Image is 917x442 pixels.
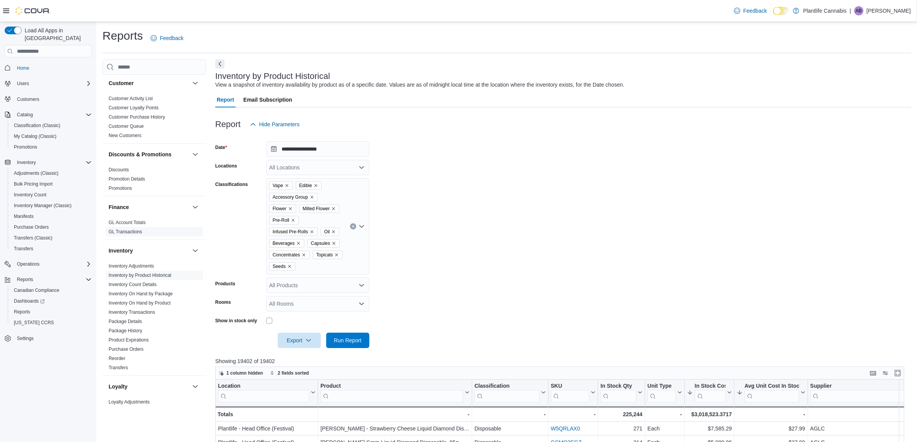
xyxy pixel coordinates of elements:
span: Inventory by Product Historical [109,272,171,278]
a: My Catalog (Classic) [11,132,60,141]
span: Operations [14,260,92,269]
h3: Inventory [109,247,133,254]
a: New Customers [109,133,141,138]
span: Topicals [313,251,342,259]
h3: Discounts & Promotions [109,151,171,158]
a: Package Details [109,319,142,324]
label: Date [215,144,227,151]
button: Avg Unit Cost In Stock [737,383,805,402]
a: Transfers (Classic) [11,233,55,243]
div: Classification [474,383,540,390]
span: Run Report [334,337,362,344]
span: Topicals [316,251,333,259]
button: Classification [474,383,546,402]
button: Settings [2,333,95,344]
button: Export [278,333,321,348]
a: Customer Queue [109,124,144,129]
span: Capsules [311,239,330,247]
span: GL Account Totals [109,219,146,226]
span: Inventory Count [14,192,47,198]
span: Manifests [14,213,34,219]
span: Transfers [14,246,33,252]
button: Remove Edible from selection in this group [313,183,318,188]
label: Rooms [215,299,231,305]
span: Home [17,65,29,71]
span: Adjustments (Classic) [14,170,59,176]
img: Cova [15,7,50,15]
a: Inventory Adjustments [109,263,154,269]
div: Product [320,383,463,390]
div: Classification [474,383,540,402]
span: Reports [11,307,92,316]
button: Inventory [2,157,95,168]
button: Remove Oil from selection in this group [331,229,336,234]
button: Users [2,78,95,89]
button: Product [320,383,469,402]
span: Load All Apps in [GEOGRAPHIC_DATA] [22,27,92,42]
a: GL Account Totals [109,220,146,225]
span: Inventory Manager (Classic) [14,203,72,209]
a: Discounts [109,167,129,172]
a: Settings [14,334,37,343]
span: Vape [269,181,293,190]
span: Inventory [14,158,92,167]
a: Purchase Orders [11,223,52,232]
a: Customer Activity List [109,96,153,101]
p: | [850,6,851,15]
button: Remove Flower from selection in this group [288,206,293,211]
span: Manifests [11,212,92,221]
span: Email Subscription [243,92,292,107]
span: Promotions [14,144,37,150]
span: AB [856,6,862,15]
span: Classification (Classic) [11,121,92,130]
button: Customer [109,79,189,87]
a: Transfers [109,365,128,370]
a: Purchase Orders [109,347,144,352]
div: 271 [600,424,642,434]
span: Capsules [307,239,340,248]
div: Inventory [102,261,206,375]
span: Package History [109,328,142,334]
span: Milled Flower [299,204,340,213]
span: Catalog [14,110,92,119]
div: $27.99 [737,424,805,434]
span: Product Expirations [109,337,149,343]
span: Home [14,63,92,72]
span: Pre-Roll [269,216,299,224]
button: Remove Milled Flower from selection in this group [331,206,336,211]
div: - [474,410,546,419]
button: Customers [2,94,95,105]
span: Customer Activity List [109,95,153,102]
span: Pre-Roll [273,216,289,224]
button: My Catalog (Classic) [8,131,95,142]
span: Dashboards [11,296,92,306]
div: SKU [551,383,589,390]
button: Display options [881,368,890,378]
button: Remove Vape from selection in this group [285,183,289,188]
span: Feedback [160,34,183,42]
input: Press the down key to open a popover containing a calendar. [266,141,369,157]
span: Edible [296,181,322,190]
button: Users [14,79,32,88]
h3: Loyalty [109,383,127,390]
div: In Stock Qty [600,383,636,390]
a: Inventory On Hand by Package [109,291,173,296]
a: Transfers [11,244,36,253]
div: View a snapshot of inventory availability by product as of a specific date. Values are as of midn... [215,81,625,89]
span: Inventory On Hand by Product [109,300,171,306]
button: Inventory [109,247,189,254]
button: Open list of options [359,282,365,288]
span: Concentrates [269,251,310,259]
div: SKU URL [551,383,589,402]
span: Users [14,79,92,88]
div: [PERSON_NAME] - Strawberry Cheese Liquid Diamond Disposable .95g [320,424,469,434]
button: Promotions [8,142,95,152]
input: Dark Mode [773,7,789,15]
span: Operations [17,261,40,267]
div: Finance [102,218,206,239]
a: Inventory Manager (Classic) [11,201,75,210]
a: Inventory by Product Historical [109,273,171,278]
span: Reports [14,309,30,315]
